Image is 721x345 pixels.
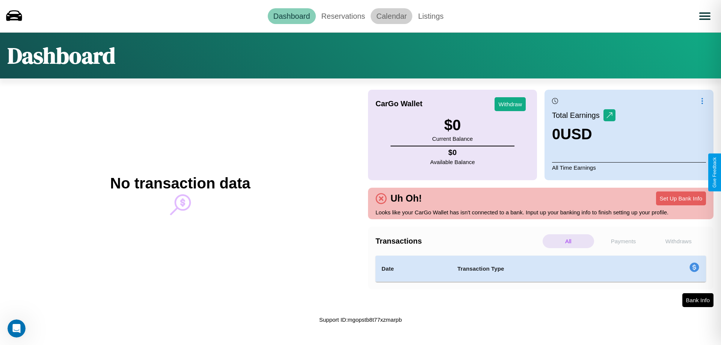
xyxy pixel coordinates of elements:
button: Set Up Bank Info [656,191,706,205]
h3: $ 0 [432,117,473,134]
p: All Time Earnings [552,162,706,173]
button: Open menu [694,6,715,27]
a: Listings [412,8,449,24]
button: Bank Info [682,293,713,307]
p: All [543,234,594,248]
h1: Dashboard [8,40,115,71]
a: Calendar [371,8,412,24]
h4: Date [382,264,445,273]
iframe: Intercom live chat [8,319,26,337]
a: Reservations [316,8,371,24]
h3: 0 USD [552,126,615,143]
a: Dashboard [268,8,316,24]
p: Payments [598,234,649,248]
h2: No transaction data [110,175,250,192]
h4: Transaction Type [457,264,628,273]
p: Withdraws [653,234,704,248]
table: simple table [376,256,706,282]
h4: CarGo Wallet [376,99,422,108]
h4: $ 0 [430,148,475,157]
p: Support ID: mgopstb8t77xzmarpb [319,315,402,325]
button: Withdraw [495,97,526,111]
p: Total Earnings [552,108,603,122]
p: Available Balance [430,157,475,167]
h4: Uh Oh! [387,193,425,204]
p: Current Balance [432,134,473,144]
p: Looks like your CarGo Wallet has isn't connected to a bank. Input up your banking info to finish ... [376,207,706,217]
h4: Transactions [376,237,541,246]
div: Give Feedback [712,157,717,188]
